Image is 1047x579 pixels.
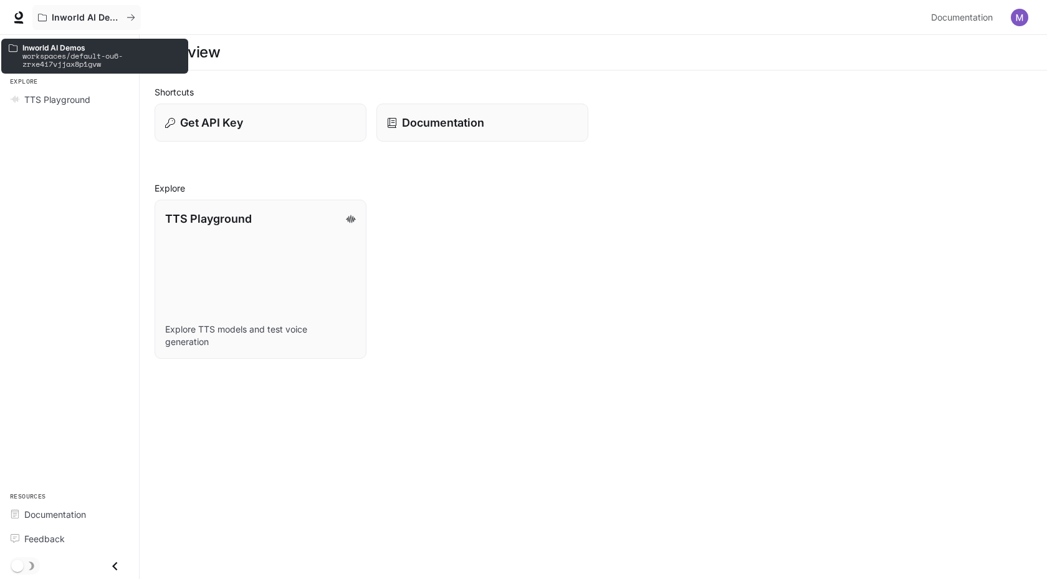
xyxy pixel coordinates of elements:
p: Inworld AI Demos [52,12,122,23]
span: Documentation [931,10,993,26]
button: All workspaces [32,5,141,30]
p: Inworld AI Demos [22,44,181,52]
button: Get API Key [155,104,366,142]
a: Feedback [5,528,134,550]
span: Dark mode toggle [11,558,24,572]
p: TTS Playground [165,210,252,227]
p: Explore TTS models and test voice generation [165,323,356,348]
p: workspaces/default-ou6-zrxe4i7vjjax8p1gvw [22,52,181,68]
a: TTS PlaygroundExplore TTS models and test voice generation [155,200,366,359]
h2: Explore [155,182,1032,195]
a: Documentation [376,104,588,142]
a: TTS Playground [5,89,134,110]
span: Documentation [24,508,86,521]
span: Feedback [24,532,65,545]
img: User avatar [1011,9,1028,26]
p: Documentation [402,114,484,131]
span: TTS Playground [24,93,90,106]
a: Documentation [926,5,1002,30]
h2: Shortcuts [155,85,1032,99]
button: Close drawer [101,553,129,579]
button: User avatar [1007,5,1032,30]
a: Documentation [5,504,134,525]
p: Get API Key [180,114,243,131]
